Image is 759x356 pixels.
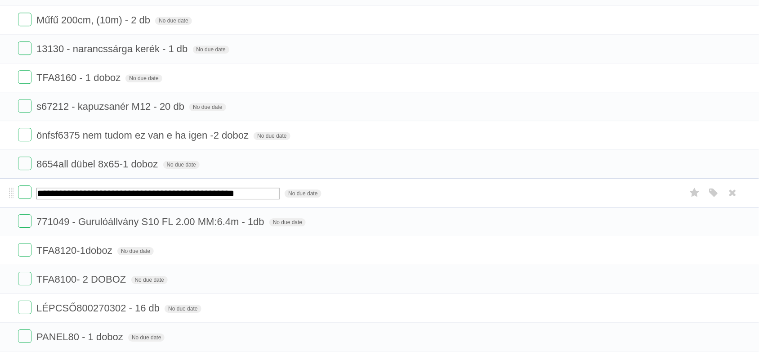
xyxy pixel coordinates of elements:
label: Done [18,272,31,285]
span: No due date [125,74,162,82]
label: Done [18,13,31,26]
label: Done [18,157,31,170]
span: PANEL80 - 1 doboz [36,331,125,342]
label: Done [18,329,31,343]
span: TFA8160 - 1 doboz [36,72,123,83]
span: No due date [285,189,321,198]
span: No due date [163,161,200,169]
label: Star task [686,185,703,200]
span: No due date [269,218,306,226]
label: Done [18,99,31,113]
span: TFA8100- 2 DOBOZ [36,274,128,285]
span: 13130 - narancssárga kerék - 1 db [36,43,190,54]
span: No due date [189,103,226,111]
label: Done [18,214,31,228]
label: Done [18,128,31,141]
span: 8654all dübel 8x65-1 doboz [36,158,160,170]
span: s67212 - kapuzsanér M12 - 20 db [36,101,187,112]
span: 771049 - Gurulóállvány S10 FL 2.00 MM:6.4m - 1db [36,216,267,227]
span: No due date [155,17,192,25]
label: Done [18,185,31,199]
label: Done [18,41,31,55]
label: Done [18,301,31,314]
span: LÉPCSŐ800270302 - 16 db [36,302,162,314]
span: No due date [165,305,201,313]
span: No due date [131,276,168,284]
span: No due date [128,333,165,342]
label: Done [18,70,31,84]
span: No due date [117,247,154,255]
span: No due date [193,45,229,54]
span: TFA8120-1doboz [36,245,115,256]
span: No due date [254,132,290,140]
label: Done [18,243,31,257]
span: Műfű 200cm, (10m) - 2 db [36,14,152,26]
span: önfsf6375 nem tudom ez van e ha igen -2 doboz [36,130,251,141]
